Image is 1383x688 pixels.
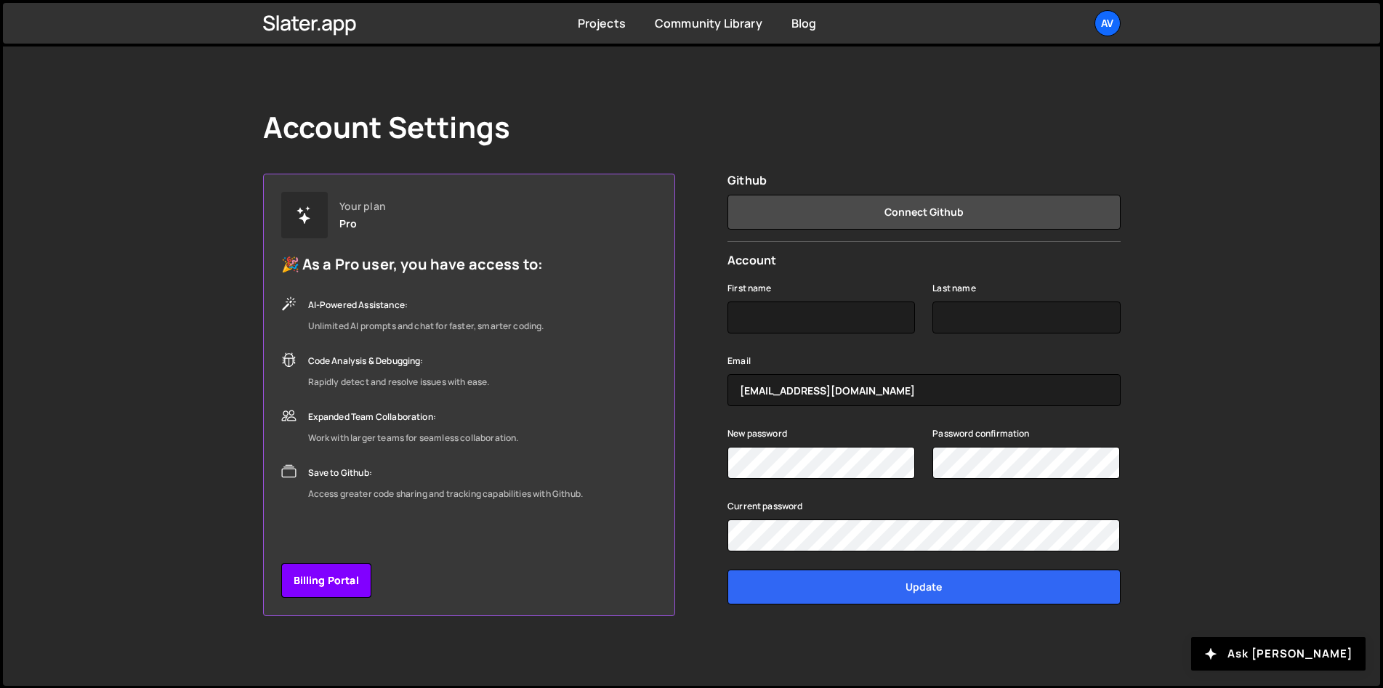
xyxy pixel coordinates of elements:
label: New password [727,426,787,441]
label: Last name [932,281,975,296]
a: Blog [791,15,817,31]
div: Rapidly detect and resolve issues with ease. [308,373,490,391]
div: Access greater code sharing and tracking capabilities with Github. [308,485,584,503]
input: Update [727,570,1120,604]
h2: Account [727,254,1120,267]
div: Your plan [339,201,386,212]
label: First name [727,281,772,296]
a: Projects [578,15,626,31]
h5: 🎉 As a Pro user, you have access to: [281,256,584,273]
a: Community Library [655,15,762,31]
div: Pro [339,218,357,230]
label: Current password [727,499,803,514]
button: Connect Github [727,195,1120,230]
button: Ask [PERSON_NAME] [1191,637,1366,671]
div: Code Analysis & Debugging: [308,352,490,370]
h1: Account Settings [263,110,511,145]
div: Work with larger teams for seamless collaboration. [308,429,519,447]
div: Save to Github: [308,464,584,482]
div: Unlimited AI prompts and chat for faster, smarter coding. [308,317,544,335]
a: Billing Portal [281,563,371,598]
label: Email [727,354,751,368]
div: Expanded Team Collaboration: [308,408,519,426]
h2: Github [727,174,1120,187]
div: AI-Powered Assistance: [308,296,544,314]
a: Av [1094,10,1121,36]
label: Password confirmation [932,426,1029,441]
